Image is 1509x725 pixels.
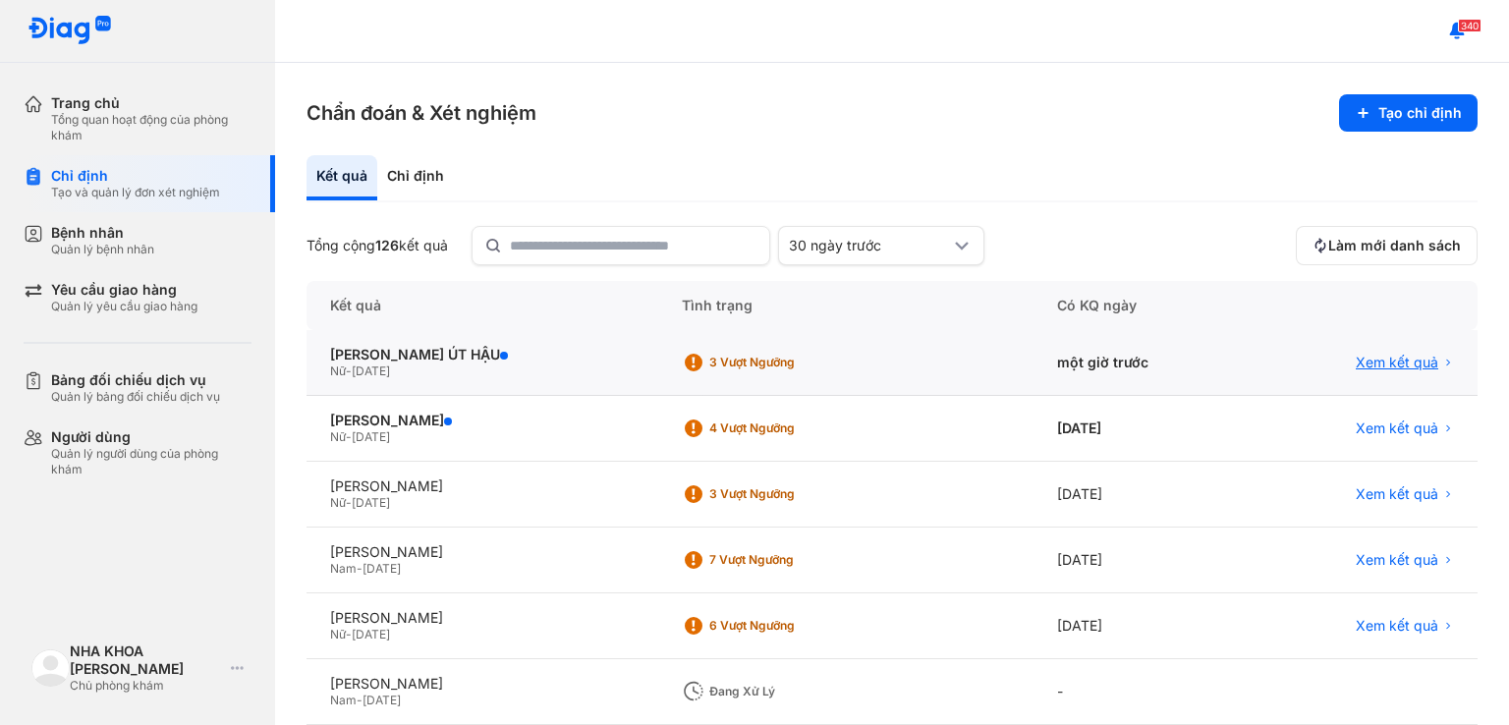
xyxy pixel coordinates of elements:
[330,627,346,641] span: Nữ
[1034,396,1251,462] div: [DATE]
[1356,419,1438,437] span: Xem kết quả
[70,642,224,678] div: NHA KHOA [PERSON_NAME]
[330,693,357,707] span: Nam
[1356,485,1438,503] span: Xem kết quả
[330,346,635,363] div: [PERSON_NAME] ÚT HẬU
[330,495,346,510] span: Nữ
[51,446,251,477] div: Quản lý người dùng của phòng khám
[1034,281,1251,330] div: Có KQ ngày
[330,429,346,444] span: Nữ
[330,363,346,378] span: Nữ
[51,185,220,200] div: Tạo và quản lý đơn xét nghiệm
[28,16,112,46] img: logo
[330,412,635,429] div: [PERSON_NAME]
[709,355,866,370] div: 3 Vượt ngưỡng
[307,281,658,330] div: Kết quả
[1356,354,1438,371] span: Xem kết quả
[357,561,363,576] span: -
[352,627,390,641] span: [DATE]
[709,552,866,568] div: 7 Vượt ngưỡng
[51,94,251,112] div: Trang chủ
[51,428,251,446] div: Người dùng
[307,99,536,127] h3: Chẩn đoán & Xét nghiệm
[1356,551,1438,569] span: Xem kết quả
[51,224,154,242] div: Bệnh nhân
[709,486,866,502] div: 3 Vượt ngưỡng
[31,649,70,688] img: logo
[330,561,357,576] span: Nam
[709,618,866,634] div: 6 Vượt ngưỡng
[307,155,377,200] div: Kết quả
[1034,593,1251,659] div: [DATE]
[346,429,352,444] span: -
[352,495,390,510] span: [DATE]
[789,237,950,254] div: 30 ngày trước
[346,363,352,378] span: -
[346,495,352,510] span: -
[352,363,390,378] span: [DATE]
[330,675,635,693] div: [PERSON_NAME]
[346,627,352,641] span: -
[363,561,401,576] span: [DATE]
[70,678,224,694] div: Chủ phòng khám
[363,693,401,707] span: [DATE]
[1458,19,1481,32] span: 340
[375,237,399,253] span: 126
[377,155,454,200] div: Chỉ định
[709,684,866,699] div: Đang xử lý
[330,609,635,627] div: [PERSON_NAME]
[51,167,220,185] div: Chỉ định
[1328,237,1461,254] span: Làm mới danh sách
[1034,330,1251,396] div: một giờ trước
[51,389,220,405] div: Quản lý bảng đối chiếu dịch vụ
[1296,226,1478,265] button: Làm mới danh sách
[51,281,197,299] div: Yêu cầu giao hàng
[330,477,635,495] div: [PERSON_NAME]
[352,429,390,444] span: [DATE]
[658,281,1034,330] div: Tình trạng
[51,299,197,314] div: Quản lý yêu cầu giao hàng
[709,420,866,436] div: 4 Vượt ngưỡng
[1339,94,1478,132] button: Tạo chỉ định
[357,693,363,707] span: -
[51,112,251,143] div: Tổng quan hoạt động của phòng khám
[307,237,448,254] div: Tổng cộng kết quả
[1034,462,1251,528] div: [DATE]
[330,543,635,561] div: [PERSON_NAME]
[1034,659,1251,725] div: -
[1034,528,1251,593] div: [DATE]
[51,371,220,389] div: Bảng đối chiếu dịch vụ
[51,242,154,257] div: Quản lý bệnh nhân
[1356,617,1438,635] span: Xem kết quả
